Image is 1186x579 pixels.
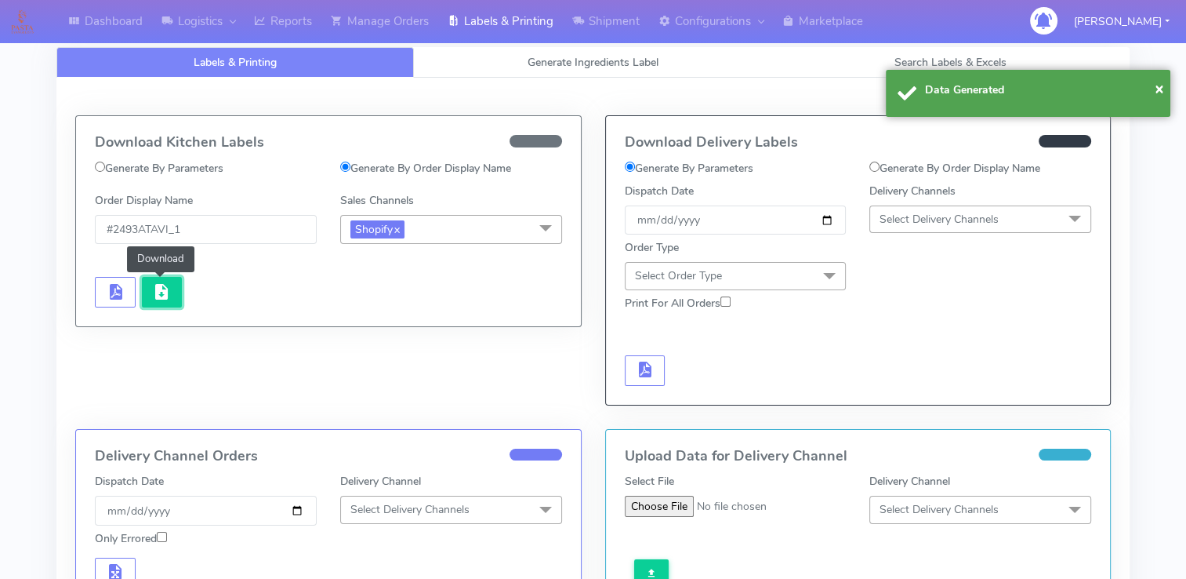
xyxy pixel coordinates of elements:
label: Generate By Parameters [95,160,223,177]
span: Select Delivery Channels [880,212,999,227]
label: Only Errored [95,530,167,547]
label: Order Display Name [95,192,193,209]
input: Generate By Order Display Name [869,162,880,172]
label: Delivery Channel [869,473,950,490]
label: Delivery Channel [340,473,421,490]
span: Select Delivery Channels [350,502,470,517]
label: Generate By Order Display Name [340,160,511,177]
h4: Download Delivery Labels [625,135,1092,151]
span: Select Delivery Channels [880,502,999,517]
label: Print For All Orders [625,295,731,311]
label: Order Type [625,239,679,256]
button: [PERSON_NAME] [1062,5,1181,38]
span: Labels & Printing [194,55,277,70]
label: Dispatch Date [95,473,164,490]
a: x [393,220,400,237]
label: Generate By Order Display Name [869,160,1040,177]
button: Close [1154,77,1163,100]
label: Select File [625,473,674,490]
h4: Upload Data for Delivery Channel [625,449,1092,464]
span: Generate Ingredients Label [528,55,658,70]
input: Print For All Orders [720,297,731,307]
span: Select Order Type [635,268,722,283]
span: Search Labels & Excels [894,55,1006,70]
span: Shopify [350,220,404,239]
ul: Tabs [56,47,1130,78]
label: Generate By Parameters [625,160,753,177]
span: × [1154,78,1163,99]
input: Only Errored [157,532,167,542]
label: Dispatch Date [625,183,694,199]
input: Generate By Parameters [95,162,105,172]
div: Data Generated [925,82,1159,98]
h4: Download Kitchen Labels [95,135,562,151]
label: Sales Channels [340,192,414,209]
input: Generate By Order Display Name [340,162,350,172]
h4: Delivery Channel Orders [95,449,562,464]
label: Delivery Channels [869,183,956,199]
input: Generate By Parameters [625,162,635,172]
